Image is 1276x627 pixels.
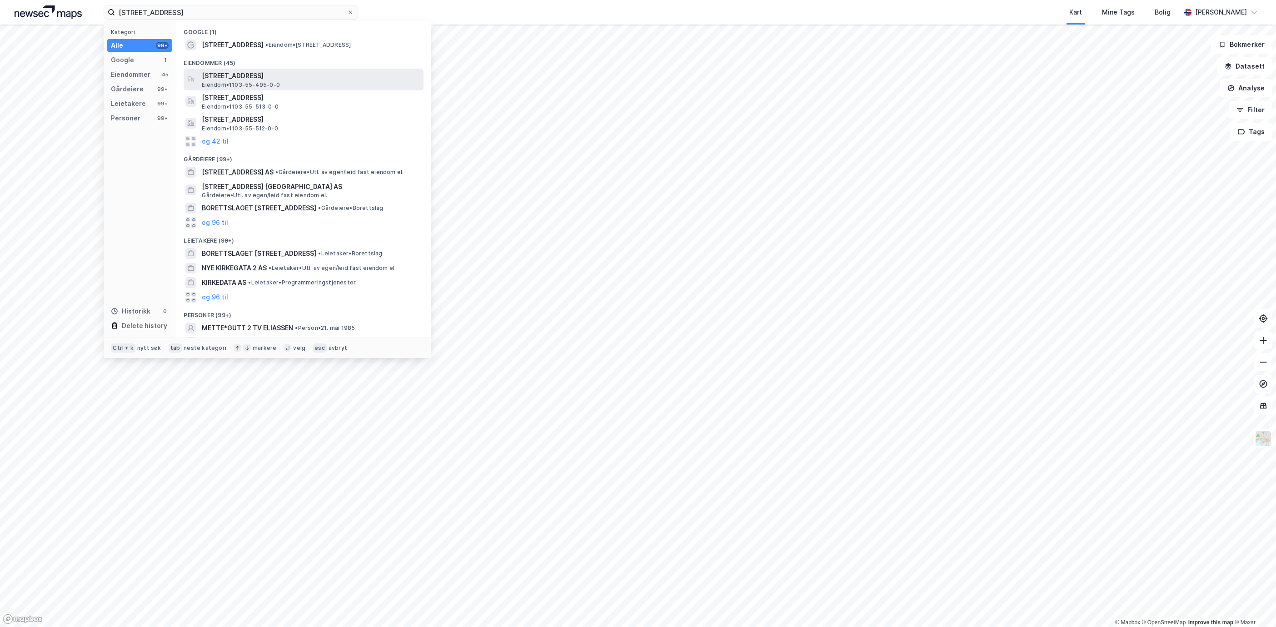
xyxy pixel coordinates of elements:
div: 99+ [156,100,169,107]
a: Mapbox [1115,619,1140,626]
span: Person • 21. mai 1985 [295,324,355,332]
button: Analyse [1220,79,1272,97]
div: Personer [111,113,140,124]
div: Alle [111,40,123,51]
span: KIRKEDATA AS [202,277,246,288]
iframe: Chat Widget [1231,583,1276,627]
span: • [269,264,271,271]
div: 99+ [156,85,169,93]
span: • [318,204,321,211]
div: Leietakere [111,98,146,109]
div: Ctrl + k [111,343,135,353]
div: Kart [1069,7,1082,18]
span: Eiendom • 1103-55-512-0-0 [202,125,278,132]
div: esc [313,343,327,353]
span: NYE KIRKEGATA 2 AS [202,263,267,274]
button: Datasett [1217,57,1272,75]
span: • [248,279,251,286]
span: Eiendom • 1103-55-495-0-0 [202,81,280,89]
div: velg [293,344,305,352]
div: Gårdeiere [111,84,144,95]
div: nytt søk [137,344,161,352]
span: Gårdeiere • Utl. av egen/leid fast eiendom el. [202,192,327,199]
span: • [265,41,268,48]
div: Eiendommer (45) [176,52,431,69]
div: Historikk [111,306,150,317]
div: Personer (99+) [176,304,431,321]
span: Leietaker • Borettslag [318,250,382,257]
a: Mapbox homepage [3,614,43,624]
div: [PERSON_NAME] [1195,7,1247,18]
button: og 96 til [202,292,228,303]
div: Delete history [122,320,167,331]
div: Google [111,55,134,65]
div: neste kategori [184,344,226,352]
span: Gårdeiere • Utl. av egen/leid fast eiendom el. [275,169,404,176]
span: Eiendom • [STREET_ADDRESS] [265,41,351,49]
span: Gårdeiere • Borettslag [318,204,383,212]
div: markere [253,344,276,352]
span: [STREET_ADDRESS] AS [202,167,274,178]
div: Eiendommer [111,69,150,80]
img: Z [1255,430,1272,447]
span: • [275,169,278,175]
div: Leietakere (99+) [176,230,431,246]
span: [STREET_ADDRESS] [202,70,420,81]
div: 99+ [156,114,169,122]
div: Kontrollprogram for chat [1231,583,1276,627]
span: Eiendom • 1103-55-513-0-0 [202,103,279,110]
span: BORETTSLAGET [STREET_ADDRESS] [202,203,316,214]
div: 99+ [156,42,169,49]
div: tab [169,343,182,353]
button: Filter [1229,101,1272,119]
span: METTE*GUTT 2 TV ELIASSEN [202,323,293,333]
span: BORETTSLAGET [STREET_ADDRESS] [202,248,316,259]
div: 1 [161,56,169,64]
span: • [295,324,298,331]
button: og 42 til [202,136,229,147]
span: • [318,250,321,257]
div: avbryt [329,344,347,352]
div: Kategori [111,29,172,35]
img: logo.a4113a55bc3d86da70a041830d287a7e.svg [15,5,82,19]
div: 0 [161,308,169,315]
span: Leietaker • Utl. av egen/leid fast eiendom el. [269,264,396,272]
div: Google (1) [176,21,431,38]
button: og 96 til [202,217,228,228]
span: [STREET_ADDRESS] [202,114,420,125]
button: Tags [1230,123,1272,141]
a: OpenStreetMap [1142,619,1186,626]
span: [STREET_ADDRESS] [202,40,264,50]
div: Bolig [1155,7,1171,18]
span: Leietaker • Programmeringstjenester [248,279,356,286]
div: Mine Tags [1102,7,1135,18]
span: [STREET_ADDRESS] [202,92,420,103]
input: Søk på adresse, matrikkel, gårdeiere, leietakere eller personer [115,5,347,19]
button: Bokmerker [1211,35,1272,54]
span: [STREET_ADDRESS] [GEOGRAPHIC_DATA] AS [202,181,420,192]
a: Improve this map [1188,619,1233,626]
div: Gårdeiere (99+) [176,149,431,165]
div: 45 [161,71,169,78]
